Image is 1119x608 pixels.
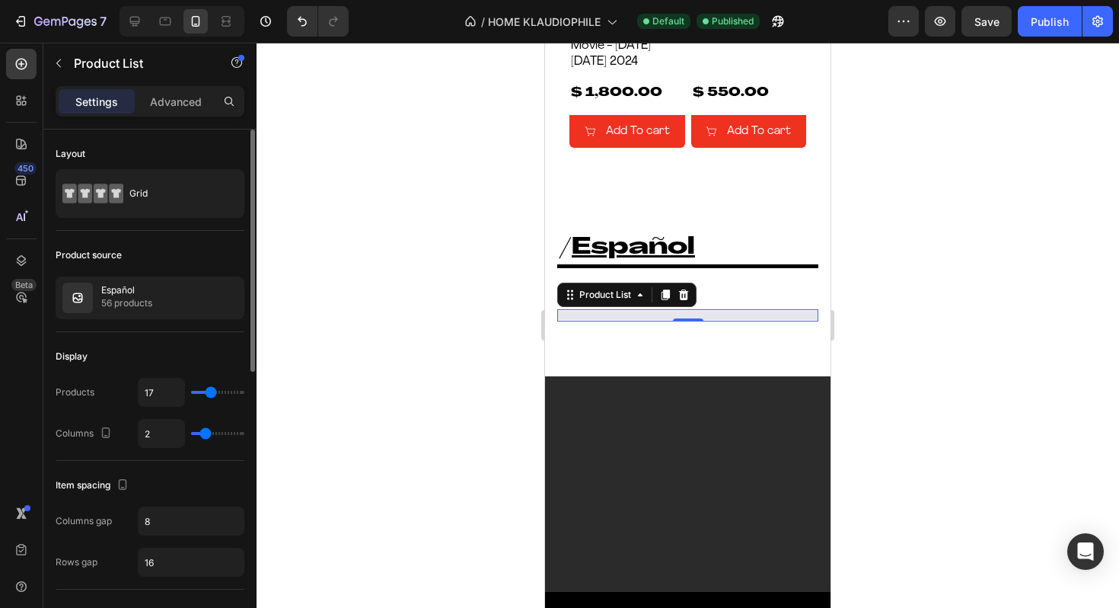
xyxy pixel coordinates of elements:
[150,94,202,110] p: Advanced
[101,285,152,296] p: Español
[139,420,184,447] input: Auto
[100,12,107,30] p: 7
[62,283,93,313] img: collection feature img
[1067,533,1104,570] div: Open Intercom Messenger
[11,279,37,291] div: Beta
[712,14,754,28] span: Published
[961,6,1012,37] button: Save
[74,54,203,72] p: Product List
[545,43,830,608] iframe: Design area
[139,379,184,406] input: Auto
[1018,6,1082,37] button: Publish
[56,514,112,528] div: Columns gap
[129,176,222,211] div: Grid
[974,15,999,28] span: Save
[6,6,113,37] button: 7
[14,162,37,174] div: 450
[481,14,485,30] span: /
[139,507,244,535] input: Auto
[56,475,132,496] div: Item spacing
[101,296,152,311] p: 56 products
[56,555,97,569] div: Rows gap
[652,14,684,28] span: Default
[56,350,88,363] div: Display
[75,94,118,110] p: Settings
[287,6,349,37] div: Undo/Redo
[56,424,115,444] div: Columns
[56,248,122,262] div: Product source
[1031,14,1069,30] div: Publish
[139,549,244,576] input: Auto
[56,386,94,399] div: Products
[56,147,85,161] div: Layout
[488,14,601,30] span: HOME KLAUDIOPHILE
